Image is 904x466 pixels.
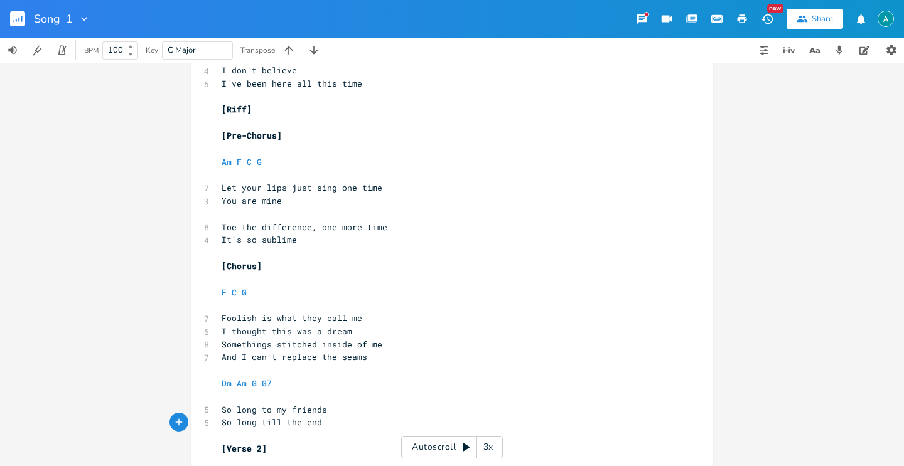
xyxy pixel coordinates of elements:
span: So long to my friends [222,404,327,415]
span: C Major [168,45,196,56]
span: Am [222,156,232,167]
span: [Chorus] [222,260,262,272]
div: 3x [477,436,500,458]
span: I've been here all this time [222,78,362,89]
div: Autoscroll [401,436,503,458]
span: And I can't replace the seams [222,351,367,363]
span: F [237,156,242,167]
span: C [247,156,252,167]
img: Alex [878,11,894,27]
span: G [257,156,262,167]
span: G [242,287,247,298]
span: G7 [262,378,272,389]
span: Somethings stitched inside of me [222,339,382,350]
span: [Verse 2] [222,443,267,454]
span: It's so sublime [222,234,297,245]
div: Key [146,46,158,54]
span: You are mine [222,195,282,206]
span: Toe the difference, one more time [222,221,387,233]
div: New [767,4,783,13]
span: [Riff] [222,103,252,115]
span: Am [237,378,247,389]
span: So long till the end [222,416,322,428]
span: Dm [222,378,232,389]
div: BPM [84,47,99,54]
button: Share [787,9,843,29]
span: C [232,287,237,298]
span: F [222,287,227,298]
button: New [755,8,780,30]
div: Share [812,13,833,24]
span: Song_1 [34,13,73,24]
span: I thought this was a dream [222,326,352,337]
span: Foolish is what they call me [222,312,362,324]
span: I don't believe [222,65,297,76]
div: Transpose [240,46,275,54]
span: [Pre-Chorus] [222,130,282,141]
span: G [252,378,257,389]
span: Let your lips just sing one time [222,182,382,193]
